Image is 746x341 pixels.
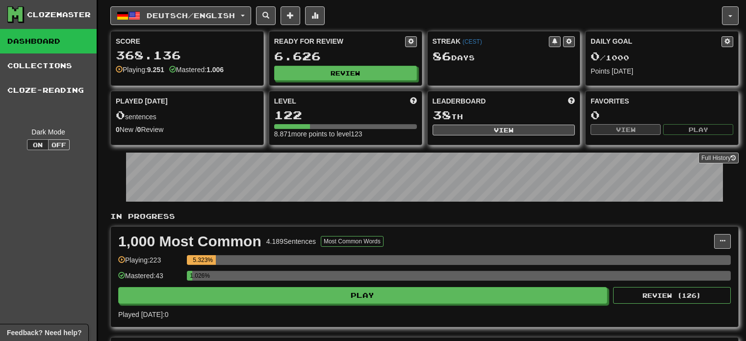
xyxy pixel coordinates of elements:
[591,96,733,106] div: Favorites
[206,66,224,74] strong: 1.006
[48,139,70,150] button: Off
[591,109,733,121] div: 0
[116,109,258,122] div: sentences
[433,36,549,46] div: Streak
[433,49,451,63] span: 86
[190,255,216,265] div: 5.323%
[266,236,316,246] div: 4.189 Sentences
[116,36,258,46] div: Score
[591,124,661,135] button: View
[116,126,120,133] strong: 0
[190,271,192,281] div: 1.026%
[147,66,164,74] strong: 9.251
[433,96,486,106] span: Leaderboard
[591,49,600,63] span: 0
[274,109,417,121] div: 122
[274,50,417,62] div: 6.626
[116,65,164,75] div: Playing:
[27,10,91,20] div: Clozemaster
[663,124,733,135] button: Play
[274,96,296,106] span: Level
[116,125,258,134] div: New / Review
[27,139,49,150] button: On
[433,125,575,135] button: View
[698,153,739,163] a: Full History
[116,49,258,61] div: 368.136
[433,109,575,122] div: th
[7,127,89,137] div: Dark Mode
[591,36,721,47] div: Daily Goal
[433,108,451,122] span: 38
[274,66,417,80] button: Review
[147,11,235,20] span: Deutsch / English
[613,287,731,304] button: Review (126)
[305,6,325,25] button: More stats
[7,328,81,338] span: Open feedback widget
[169,65,224,75] div: Mastered:
[110,6,251,25] button: Deutsch/English
[274,36,405,46] div: Ready for Review
[410,96,417,106] span: Score more points to level up
[118,271,182,287] div: Mastered: 43
[116,96,168,106] span: Played [DATE]
[463,38,482,45] a: (CEST)
[433,50,575,63] div: Day s
[274,129,417,139] div: 8.871 more points to level 123
[118,234,261,249] div: 1,000 Most Common
[256,6,276,25] button: Search sentences
[118,311,168,318] span: Played [DATE]: 0
[321,236,384,247] button: Most Common Words
[118,287,607,304] button: Play
[118,255,182,271] div: Playing: 223
[137,126,141,133] strong: 0
[110,211,739,221] p: In Progress
[116,108,125,122] span: 0
[281,6,300,25] button: Add sentence to collection
[591,53,629,62] span: / 1000
[591,66,733,76] div: Points [DATE]
[568,96,575,106] span: This week in points, UTC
